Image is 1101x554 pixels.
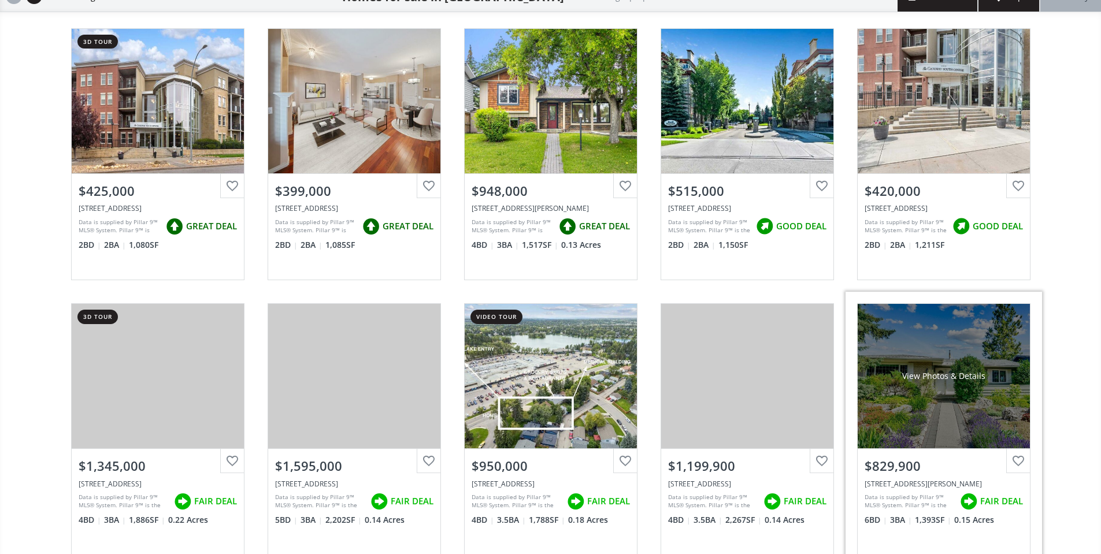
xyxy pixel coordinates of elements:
span: 0.14 Acres [365,514,405,526]
span: GREAT DEAL [186,220,237,232]
span: 1,393 SF [915,514,951,526]
div: Data is supplied by Pillar 9™ MLS® System. Pillar 9™ is the owner of the copyright in its MLS® Sy... [79,218,160,235]
div: 904 Lake Bonavista Green SE, Calgary, AB T2J 2M8 [472,479,630,489]
span: 2,267 SF [725,514,762,526]
span: 4 BD [668,514,691,526]
img: rating icon [368,490,391,513]
div: $950,000 [472,457,630,475]
img: rating icon [564,490,587,513]
span: 3 BA [890,514,912,526]
img: rating icon [753,215,776,238]
div: 11811 Lake Fraser Drive SE #1617, Calgary, AB T2J 7J4 [79,203,237,213]
div: Data is supplied by Pillar 9™ MLS® System. Pillar 9™ is the owner of the copyright in its MLS® Sy... [865,218,947,235]
a: $420,000[STREET_ADDRESS]Data is supplied by Pillar 9™ MLS® System. Pillar 9™ is the owner of the ... [846,17,1042,292]
div: Data is supplied by Pillar 9™ MLS® System. Pillar 9™ is the owner of the copyright in its MLS® Sy... [668,493,758,510]
span: 2 BD [865,239,887,251]
a: $399,000[STREET_ADDRESS]Data is supplied by Pillar 9™ MLS® System. Pillar 9™ is the owner of the ... [256,17,453,292]
span: 0.14 Acres [765,514,805,526]
div: Data is supplied by Pillar 9™ MLS® System. Pillar 9™ is the owner of the copyright in its MLS® Sy... [668,218,750,235]
span: 1,150 SF [718,239,748,251]
img: rating icon [957,490,980,513]
span: FAIR DEAL [587,495,630,507]
div: 13016 Lake Twintree Road SE, Calgary, AB t2j2x3 [275,479,433,489]
div: $1,345,000 [79,457,237,475]
div: $399,000 [275,182,433,200]
a: $948,000[STREET_ADDRESS][PERSON_NAME]Data is supplied by Pillar 9™ MLS® System. Pillar 9™ is the ... [453,17,649,292]
div: $420,000 [865,182,1023,200]
span: 0.18 Acres [568,514,608,526]
img: rating icon [171,490,194,513]
span: 1,085 SF [325,239,355,251]
span: 3 BA [104,514,126,526]
div: View Photos & Details [902,370,985,382]
span: GOOD DEAL [776,220,826,232]
div: $1,595,000 [275,457,433,475]
span: GREAT DEAL [579,220,630,232]
div: 409 Lake Simcoe Crescent SE, Calgary, AB T2J 5L3 [668,479,826,489]
div: Data is supplied by Pillar 9™ MLS® System. Pillar 9™ is the owner of the copyright in its MLS® Sy... [275,493,365,510]
span: 2 BD [668,239,691,251]
a: $515,000[STREET_ADDRESS]Data is supplied by Pillar 9™ MLS® System. Pillar 9™ is the owner of the ... [649,17,846,292]
img: rating icon [761,490,784,513]
div: 1207 Lake Fraser Court SE #1207, Calgary, AB T2J7H4 [275,203,433,213]
div: Data is supplied by Pillar 9™ MLS® System. Pillar 9™ is the owner of the copyright in its MLS® Sy... [472,493,561,510]
div: $515,000 [668,182,826,200]
div: $425,000 [79,182,237,200]
span: 2 BA [104,239,126,251]
a: 3d tour$425,000[STREET_ADDRESS]Data is supplied by Pillar 9™ MLS® System. Pillar 9™ is the owner ... [60,17,256,292]
img: rating icon [359,215,383,238]
span: 3.5 BA [694,514,722,526]
span: 3 BA [301,514,322,526]
span: 1,517 SF [522,239,558,251]
div: 11811 Lake Fraser Drive SE #2303, Calgary, AB T2J 7J1 [865,203,1023,213]
span: FAIR DEAL [784,495,826,507]
span: 3 BA [497,239,519,251]
span: 3.5 BA [497,514,526,526]
div: 219 Lake Rosen Crescent SE, Calgary, AB T2J 3L9 [472,203,630,213]
span: FAIR DEAL [980,495,1023,507]
span: 4 BD [472,239,494,251]
span: FAIR DEAL [194,495,237,507]
span: FAIR DEAL [391,495,433,507]
span: 6 BD [865,514,887,526]
div: $829,900 [865,457,1023,475]
span: 2 BA [301,239,322,251]
div: Data is supplied by Pillar 9™ MLS® System. Pillar 9™ is the owner of the copyright in its MLS® Sy... [472,218,553,235]
div: $1,199,900 [668,457,826,475]
span: 1,211 SF [915,239,944,251]
span: 2 BD [79,239,101,251]
img: rating icon [163,215,186,238]
span: 0.13 Acres [561,239,601,251]
span: 2 BA [890,239,912,251]
span: 1,080 SF [129,239,158,251]
div: 116 Lake Tahoe Green SE, Calgary, AB T2J4X6 [79,479,237,489]
span: GREAT DEAL [383,220,433,232]
span: 0.22 Acres [168,514,208,526]
div: 1024 Lake Christina Way SE, Calgary, AB T2J 2R3 [865,479,1023,489]
div: Data is supplied by Pillar 9™ MLS® System. Pillar 9™ is the owner of the copyright in its MLS® Sy... [79,493,168,510]
div: 3221 Lake Fraser Green SE, Calgary, AB T2J 7H9 [668,203,826,213]
div: Data is supplied by Pillar 9™ MLS® System. Pillar 9™ is the owner of the copyright in its MLS® Sy... [865,493,954,510]
span: 5 BD [275,514,298,526]
span: 0.15 Acres [954,514,994,526]
span: 2,202 SF [325,514,362,526]
div: Data is supplied by Pillar 9™ MLS® System. Pillar 9™ is the owner of the copyright in its MLS® Sy... [275,218,357,235]
span: 2 BA [694,239,716,251]
span: GOOD DEAL [973,220,1023,232]
span: 1,788 SF [529,514,565,526]
img: rating icon [556,215,579,238]
span: 2 BD [275,239,298,251]
span: 4 BD [79,514,101,526]
img: rating icon [950,215,973,238]
span: 1,886 SF [129,514,165,526]
span: 4 BD [472,514,494,526]
div: $948,000 [472,182,630,200]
